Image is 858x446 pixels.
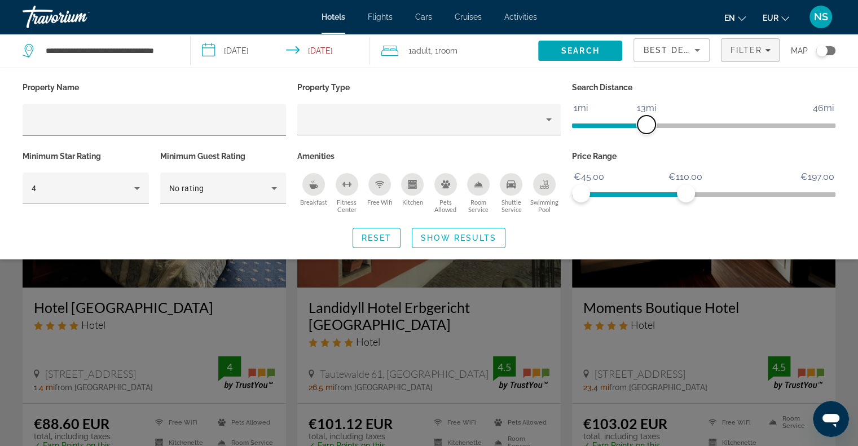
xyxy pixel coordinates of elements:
button: Room Service [462,173,495,214]
span: No rating [169,184,204,193]
a: Cars [415,12,432,21]
button: Search [538,41,622,61]
button: User Menu [806,5,835,29]
span: Shuttle Service [495,198,527,213]
span: Search [561,46,600,55]
span: 1mi [572,100,589,117]
span: Map [791,43,808,59]
span: NS [814,11,828,23]
span: Swimming Pool [528,198,561,213]
span: €110.00 [667,169,704,186]
p: Minimum Guest Rating [160,148,287,164]
button: Filters [721,38,780,62]
span: Breakfast [300,198,327,206]
span: €197.00 [799,169,836,186]
p: Amenities [297,148,561,164]
a: Travorium [23,2,135,32]
span: 1 [408,43,431,59]
span: Fitness Center [330,198,363,213]
button: Breakfast [297,173,330,214]
button: Kitchen [396,173,429,214]
button: Swimming Pool [528,173,561,214]
button: Shuttle Service [495,173,527,214]
span: Filter [730,46,762,55]
button: Travelers: 1 adult, 0 children [370,34,538,68]
span: Room Service [462,198,495,213]
button: Change currency [763,10,789,26]
span: Show Results [421,233,496,242]
button: Change language [724,10,746,26]
span: EUR [763,14,778,23]
span: Adult [412,46,431,55]
span: 13mi [635,100,658,117]
span: ngx-slider-max [677,184,695,202]
p: Property Name [23,80,286,95]
span: ngx-slider [637,116,655,134]
span: Kitchen [402,198,423,206]
button: Toggle map [808,46,835,56]
mat-select: Sort by [643,43,700,57]
button: Free Wifi [363,173,396,214]
p: Minimum Star Rating [23,148,149,164]
ngx-slider: ngx-slider [572,192,835,195]
a: Cruises [455,12,482,21]
span: Free Wifi [367,198,392,206]
span: 4 [32,184,36,193]
span: Best Deals [643,46,702,55]
span: Pets Allowed [429,198,462,213]
ngx-slider: ngx-slider [572,123,835,126]
a: Hotels [322,12,345,21]
p: Price Range [572,148,835,164]
span: en [724,14,735,23]
span: ngx-slider [572,184,590,202]
button: Select check in and out date [191,34,370,68]
iframe: Кнопка запуска окна обмена сообщениями [813,401,849,437]
p: Property Type [297,80,561,95]
button: Pets Allowed [429,173,462,214]
span: , 1 [431,43,457,59]
span: 46mi [811,100,835,117]
span: Reset [362,233,392,242]
a: Activities [504,12,537,21]
button: Show Results [412,228,505,248]
span: Room [438,46,457,55]
button: Reset [353,228,401,248]
div: Hotel Filters [17,80,841,217]
a: Flights [368,12,393,21]
input: Search hotel destination [45,42,173,59]
p: Search Distance [572,80,835,95]
button: Fitness Center [330,173,363,214]
mat-select: Property type [306,113,552,126]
